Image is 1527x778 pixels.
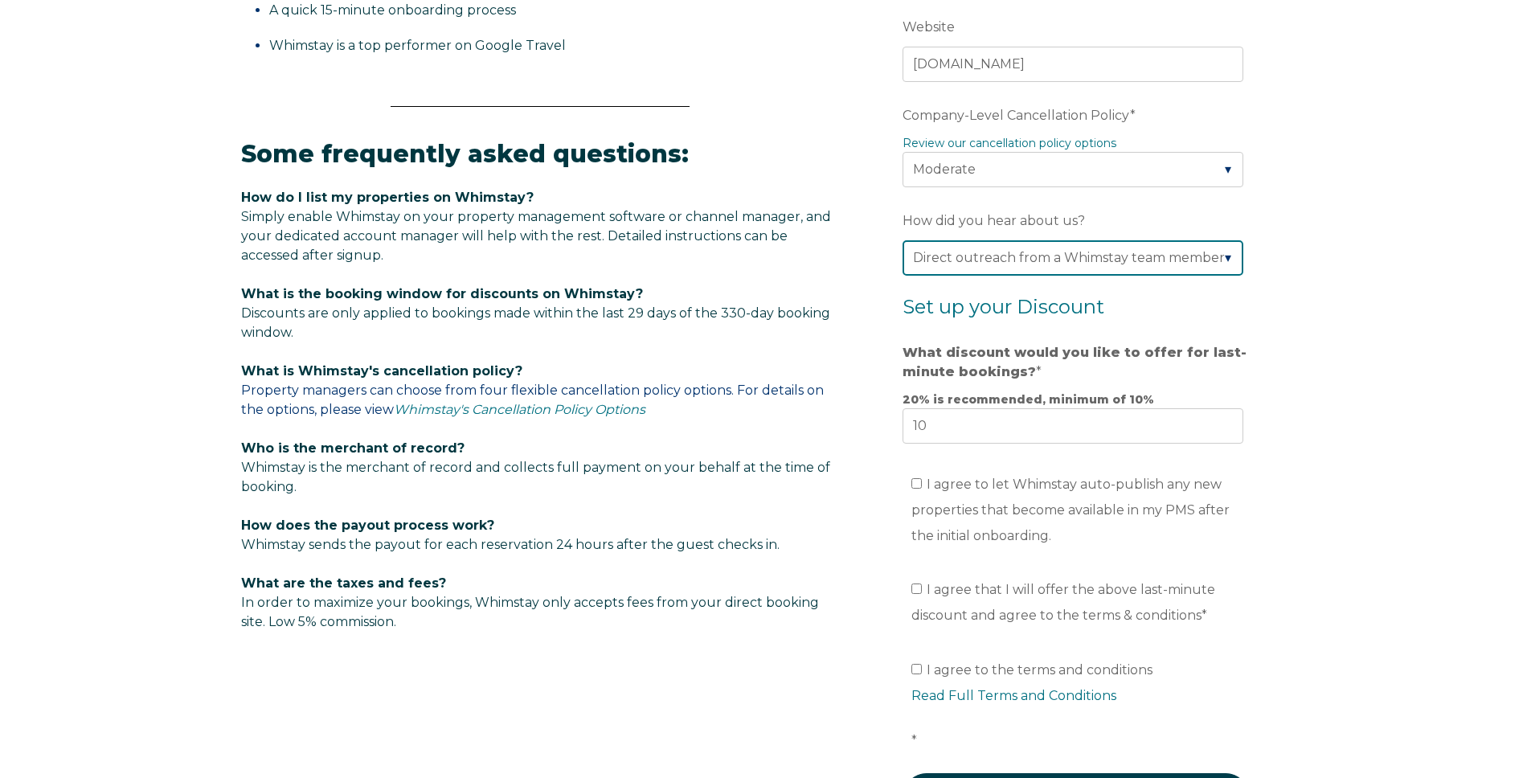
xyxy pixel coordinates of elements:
[911,582,1215,623] span: I agree that I will offer the above last-minute discount and agree to the terms & conditions
[911,583,922,594] input: I agree that I will offer the above last-minute discount and agree to the terms & conditions*
[241,575,446,591] span: What are the taxes and fees?
[903,392,1154,407] strong: 20% is recommended, minimum of 10%
[241,575,819,629] span: In order to maximize your bookings, Whimstay only accepts fees from your direct booking site. Low...
[269,38,566,53] span: Whimstay is a top performer on Google Travel
[241,362,839,420] p: Property managers can choose from four flexible cancellation policy options. For details on the o...
[241,440,465,456] span: Who is the merchant of record?
[241,286,643,301] span: What is the booking window for discounts on Whimstay?
[903,345,1247,379] strong: What discount would you like to offer for last-minute bookings?
[903,103,1130,128] span: Company-Level Cancellation Policy
[911,688,1116,703] a: Read Full Terms and Conditions
[903,295,1104,318] span: Set up your Discount
[241,460,830,494] span: Whimstay is the merchant of record and collects full payment on your behalf at the time of booking.
[241,518,494,533] span: How does the payout process work?
[241,537,780,552] span: Whimstay sends the payout for each reservation 24 hours after the guest checks in.
[911,662,1252,748] span: I agree to the terms and conditions
[241,139,689,169] span: Some frequently asked questions:
[911,478,922,489] input: I agree to let Whimstay auto-publish any new properties that become available in my PMS after the...
[241,209,831,263] span: Simply enable Whimstay on your property management software or channel manager, and your dedicate...
[903,136,1116,150] a: Review our cancellation policy options
[911,477,1230,543] span: I agree to let Whimstay auto-publish any new properties that become available in my PMS after the...
[903,14,955,39] span: Website
[394,402,645,417] a: Whimstay's Cancellation Policy Options
[241,363,522,379] span: What is Whimstay's cancellation policy?
[241,190,534,205] span: How do I list my properties on Whimstay?
[241,305,830,340] span: Discounts are only applied to bookings made within the last 29 days of the 330-day booking window.
[903,208,1085,233] span: How did you hear about us?
[911,664,922,674] input: I agree to the terms and conditionsRead Full Terms and Conditions*
[269,2,516,18] span: A quick 15-minute onboarding process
